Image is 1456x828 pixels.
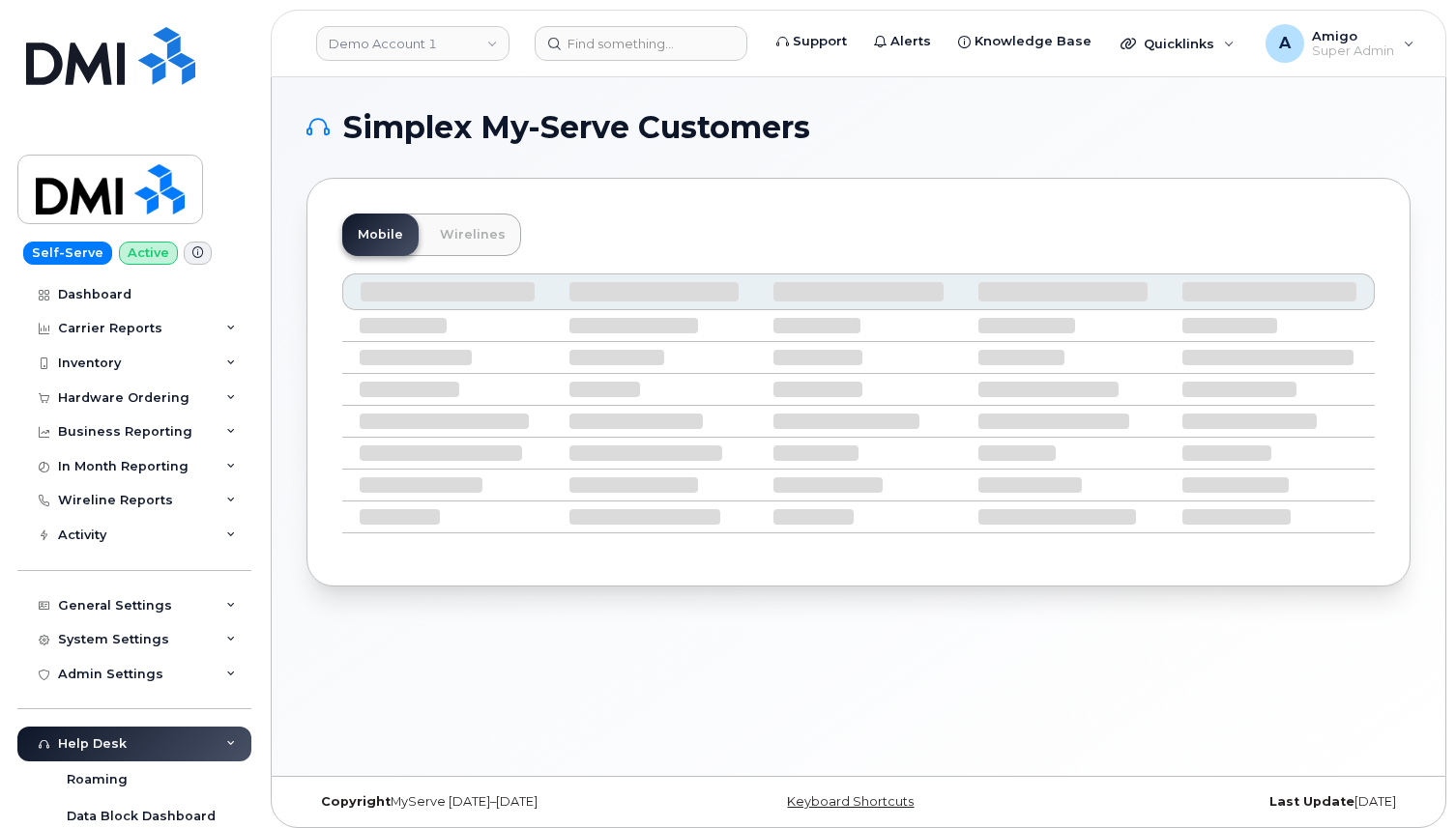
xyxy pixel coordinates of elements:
[343,113,810,142] span: Simplex My-Serve Customers
[342,214,419,256] a: Mobile
[321,794,391,809] strong: Copyright
[424,214,521,256] a: Wirelines
[787,794,914,809] a: Keyboard Shortcuts
[1042,794,1411,810] div: [DATE]
[1269,794,1354,809] strong: Last Update
[306,794,675,810] div: MyServe [DATE]–[DATE]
